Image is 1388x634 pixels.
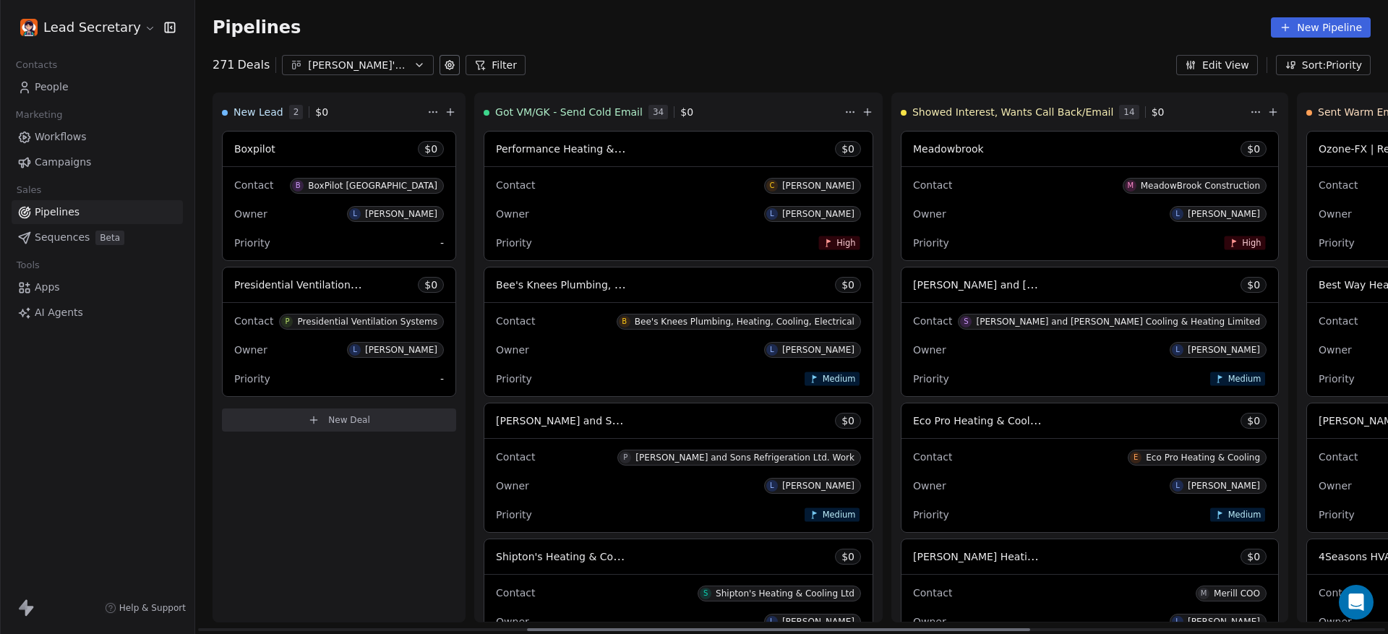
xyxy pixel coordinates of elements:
span: Medium [1228,509,1261,520]
span: Priority [496,237,532,249]
div: [PERSON_NAME] and [PERSON_NAME] Cooling & Heating Limited$0ContactS[PERSON_NAME] and [PERSON_NAME... [901,267,1279,397]
div: Bee's Knees Plumbing, Heating, Cooling, Electrical$0ContactBBee's Knees Plumbing, Heating, Coolin... [484,267,873,397]
span: Priority [1319,373,1355,385]
span: Priority [234,373,270,385]
div: [PERSON_NAME] [782,345,854,355]
span: Sales [10,179,48,201]
div: Bee's Knees Plumbing, Heating, Cooling, Electrical [635,317,854,327]
div: S [703,588,708,599]
span: Contact [1319,587,1358,599]
span: [PERSON_NAME] and [PERSON_NAME] Cooling & Heating Limited [913,278,1243,291]
span: Priority [234,237,270,249]
span: Priority [913,373,949,385]
div: C [769,180,774,192]
div: L [770,480,774,492]
div: [PERSON_NAME] [365,345,437,355]
span: $ 0 [841,142,854,156]
span: Owner [496,480,529,492]
span: Performance Heating & Air Inc. [496,142,653,155]
div: L [1175,616,1180,627]
span: New Lead [234,105,283,119]
span: Owner [496,616,529,627]
span: Owner [1319,344,1352,356]
span: Contact [913,315,952,327]
div: [PERSON_NAME] [1188,617,1260,627]
span: Contact [1319,451,1358,463]
a: SequencesBeta [12,226,183,249]
div: Got VM/GK - Send Cold Email34$0 [484,93,841,131]
span: Contact [234,179,273,191]
span: Beta [95,231,124,245]
span: $ 0 [424,278,437,292]
span: Owner [234,208,267,220]
button: New Deal [222,408,456,432]
span: Priority [496,373,532,385]
span: Bee's Knees Plumbing, Heating, Cooling, Electrical [496,278,751,291]
button: Filter [466,55,526,75]
span: Owner [1319,480,1352,492]
span: $ 0 [1247,549,1260,564]
span: Boxpilot [234,143,275,155]
div: Presidential Ventilation Systems$0ContactPPresidential Ventilation SystemsOwnerL[PERSON_NAME]Prio... [222,267,456,397]
span: AI Agents [35,305,83,320]
span: Medium [1228,373,1261,384]
div: L [1175,344,1180,356]
span: $ 0 [1247,278,1260,292]
span: $ 0 [315,105,328,119]
a: AI Agents [12,301,183,325]
span: Sequences [35,230,90,245]
div: L [770,616,774,627]
button: Sort: Priority [1276,55,1371,75]
div: [PERSON_NAME]'s Pipeline - Large Businesses Only [308,58,408,73]
span: Marketing [9,104,69,126]
span: Priority [913,237,949,249]
div: L [1175,480,1180,492]
div: B [296,180,301,192]
span: Owner [1319,208,1352,220]
div: [PERSON_NAME] [1188,209,1260,219]
div: Presidential Ventilation Systems [297,317,437,327]
span: [PERSON_NAME] and Sons Refrigeration Ltd. Work [496,414,750,427]
span: $ 0 [841,278,854,292]
span: Contact [496,315,535,327]
span: Contact [496,179,535,191]
span: Priority [1319,509,1355,521]
span: Shipton's Heating & Cooling Ltd [496,549,657,563]
div: L [353,208,357,220]
div: [PERSON_NAME] [782,617,854,627]
div: [PERSON_NAME] [782,181,854,191]
span: Owner [913,208,946,220]
span: Owner [913,616,946,627]
span: $ 0 [1247,142,1260,156]
span: Medium [823,373,856,384]
button: Edit View [1176,55,1258,75]
span: Contact [913,179,952,191]
div: B [622,316,627,327]
span: Apps [35,280,60,295]
span: Eco Pro Heating & Cooling [913,414,1045,427]
div: [PERSON_NAME] and [PERSON_NAME] Cooling & Heating Limited [976,317,1260,327]
span: $ 0 [680,105,693,119]
span: Contact [913,451,952,463]
div: New Lead2$0 [222,93,424,131]
div: Showed Interest, Wants Call Back/Email14$0 [901,93,1247,131]
div: [PERSON_NAME] [782,209,854,219]
div: [PERSON_NAME] [782,481,854,491]
span: Contacts [9,54,64,76]
span: Showed Interest, Wants Call Back/Email [912,105,1113,119]
span: $ 0 [1152,105,1165,119]
img: icon%2001.png [20,19,38,36]
a: Campaigns [12,150,183,174]
a: Pipelines [12,200,183,224]
div: [PERSON_NAME] [365,209,437,219]
span: Contact [496,451,535,463]
span: High [1243,237,1261,248]
span: $ 0 [1247,414,1260,428]
div: BoxPilot [GEOGRAPHIC_DATA] [308,181,437,191]
span: [PERSON_NAME] Heating AC Electrical & Plumbing [913,549,1168,563]
span: $ 0 [841,549,854,564]
span: 34 [648,105,668,119]
div: Open Intercom Messenger [1339,585,1374,620]
span: Got VM/GK - Send Cold Email [495,105,643,119]
span: Pipelines [35,205,80,220]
